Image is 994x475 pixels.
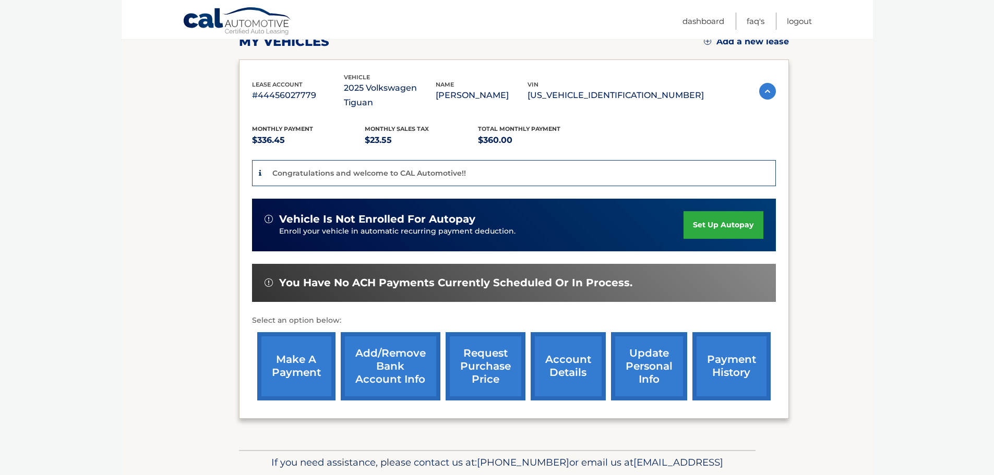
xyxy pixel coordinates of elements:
span: Monthly sales Tax [365,125,429,132]
p: Select an option below: [252,314,776,327]
a: Dashboard [682,13,724,30]
a: update personal info [611,332,687,400]
p: $336.45 [252,133,365,148]
p: 2025 Volkswagen Tiguan [344,81,436,110]
span: vehicle is not enrolled for autopay [279,213,475,226]
a: Logout [787,13,812,30]
span: lease account [252,81,303,88]
p: $360.00 [478,133,591,148]
a: Add/Remove bank account info [341,332,440,400]
p: [US_VEHICLE_IDENTIFICATION_NUMBER] [528,88,704,103]
a: FAQ's [747,13,764,30]
p: Enroll your vehicle in automatic recurring payment deduction. [279,226,684,237]
a: Cal Automotive [183,7,292,37]
img: add.svg [704,38,711,45]
h2: my vehicles [239,34,329,50]
p: $23.55 [365,133,478,148]
span: vehicle [344,74,370,81]
p: Congratulations and welcome to CAL Automotive!! [272,168,466,178]
p: [PERSON_NAME] [436,88,528,103]
a: request purchase price [446,332,525,400]
img: alert-white.svg [265,215,273,223]
a: make a payment [257,332,336,400]
span: Monthly Payment [252,125,313,132]
span: vin [528,81,538,88]
a: Add a new lease [704,36,789,47]
span: You have no ACH payments currently scheduled or in process. [279,276,632,289]
span: name [436,81,454,88]
a: set up autopay [684,211,763,239]
span: Total Monthly Payment [478,125,560,132]
p: #44456027779 [252,88,344,103]
a: account details [531,332,606,400]
img: accordion-active.svg [759,83,776,100]
img: alert-white.svg [265,278,273,287]
a: payment history [692,332,771,400]
span: [PHONE_NUMBER] [477,456,569,468]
